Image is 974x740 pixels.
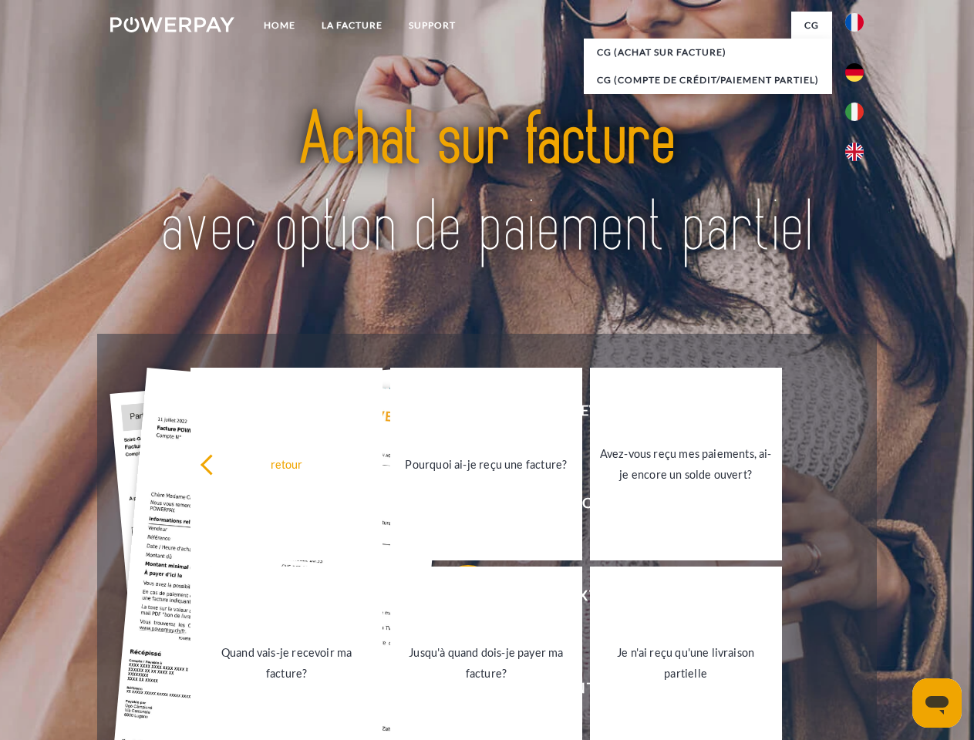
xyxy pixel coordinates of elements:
a: CG (achat sur facture) [584,39,832,66]
div: Pourquoi ai-je reçu une facture? [399,453,573,474]
img: logo-powerpay-white.svg [110,17,234,32]
a: Support [396,12,469,39]
img: title-powerpay_fr.svg [147,74,827,295]
img: en [845,143,864,161]
a: LA FACTURE [308,12,396,39]
iframe: Bouton de lancement de la fenêtre de messagerie [912,678,962,728]
a: Avez-vous reçu mes paiements, ai-je encore un solde ouvert? [590,368,782,560]
a: Home [251,12,308,39]
img: it [845,103,864,121]
div: retour [200,453,373,474]
div: Jusqu'à quand dois-je payer ma facture? [399,642,573,684]
img: de [845,63,864,82]
a: CG (Compte de crédit/paiement partiel) [584,66,832,94]
div: Avez-vous reçu mes paiements, ai-je encore un solde ouvert? [599,443,773,485]
div: Je n'ai reçu qu'une livraison partielle [599,642,773,684]
div: Quand vais-je recevoir ma facture? [200,642,373,684]
img: fr [845,13,864,32]
a: CG [791,12,832,39]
